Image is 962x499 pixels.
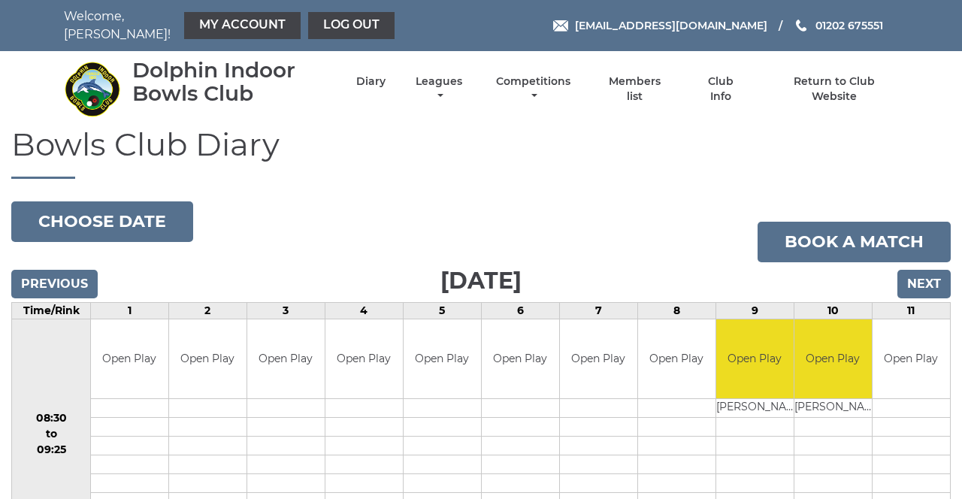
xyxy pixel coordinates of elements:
[91,319,168,398] td: Open Play
[64,8,398,44] nav: Welcome, [PERSON_NAME]!
[715,303,794,319] td: 9
[897,270,951,298] input: Next
[716,319,794,398] td: Open Play
[404,319,481,398] td: Open Play
[638,319,715,398] td: Open Play
[696,74,745,104] a: Club Info
[758,222,951,262] a: Book a match
[794,17,883,34] a: Phone us 01202 675551
[247,303,325,319] td: 3
[403,303,481,319] td: 5
[184,12,301,39] a: My Account
[637,303,715,319] td: 8
[169,319,247,398] td: Open Play
[872,303,950,319] td: 11
[553,17,767,34] a: Email [EMAIL_ADDRESS][DOMAIN_NAME]
[132,59,330,105] div: Dolphin Indoor Bowls Club
[575,19,767,32] span: [EMAIL_ADDRESS][DOMAIN_NAME]
[11,270,98,298] input: Previous
[325,319,403,398] td: Open Play
[815,19,883,32] span: 01202 675551
[11,201,193,242] button: Choose date
[482,319,559,398] td: Open Play
[481,303,559,319] td: 6
[356,74,386,89] a: Diary
[91,303,169,319] td: 1
[873,319,950,398] td: Open Play
[492,74,574,104] a: Competitions
[325,303,403,319] td: 4
[560,319,637,398] td: Open Play
[12,303,91,319] td: Time/Rink
[794,319,872,398] td: Open Play
[794,398,872,417] td: [PERSON_NAME]
[308,12,395,39] a: Log out
[412,74,466,104] a: Leagues
[600,74,670,104] a: Members list
[796,20,806,32] img: Phone us
[247,319,325,398] td: Open Play
[794,303,872,319] td: 10
[559,303,637,319] td: 7
[771,74,898,104] a: Return to Club Website
[553,20,568,32] img: Email
[716,398,794,417] td: [PERSON_NAME]
[11,127,951,179] h1: Bowls Club Diary
[168,303,247,319] td: 2
[64,61,120,117] img: Dolphin Indoor Bowls Club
